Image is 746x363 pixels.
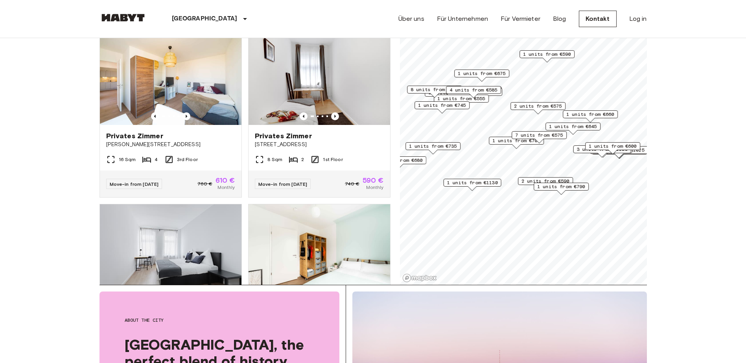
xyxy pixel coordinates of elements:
div: Map marker [585,142,640,154]
span: 1 units from €555 [437,95,485,102]
span: Move-in from [DATE] [110,181,159,187]
img: Marketing picture of unit DE-01-087-002-01H [100,204,241,299]
button: Previous image [182,112,190,120]
div: Map marker [563,110,618,123]
img: Marketing picture of unit DE-01-09-008-02Q [249,204,390,299]
div: Map marker [573,145,631,158]
img: Marketing picture of unit DE-01-074-001-01H [249,31,390,125]
span: 1 units from €675 [458,70,506,77]
a: Marketing picture of unit DE-01-007-006-04HFPrevious imagePrevious imagePrivates Zimmer[PERSON_NA... [99,30,242,198]
span: 16 Sqm [119,156,136,163]
span: 8 Sqm [267,156,283,163]
span: 1 units from €1025 [593,147,644,154]
a: Über uns [398,14,424,24]
span: Monthly [217,184,235,191]
div: Map marker [489,137,544,149]
span: 1st Floor [323,156,343,163]
div: Map marker [447,87,502,99]
span: 1 units from €1130 [447,179,497,186]
div: Map marker [407,86,462,98]
span: 760 € [197,180,212,187]
button: Previous image [300,112,308,120]
span: 740 € [345,180,359,187]
span: 2 units from €575 [514,103,562,110]
img: Marketing picture of unit DE-01-007-006-04HF [100,31,241,125]
span: 3 units from €1130 [577,146,627,153]
span: 1 units from €660 [566,111,614,118]
span: 4 units from €585 [449,86,497,93]
span: 2 [301,156,304,163]
span: 2 units from €590 [521,178,569,185]
div: Map marker [510,102,565,114]
div: Map marker [405,142,460,154]
a: Mapbox logo [402,273,437,282]
div: Map marker [446,86,501,99]
div: Map marker [518,177,573,189]
div: Map marker [414,101,470,114]
div: Map marker [446,86,501,98]
div: Map marker [545,123,600,135]
a: Für Vermieter [501,14,540,24]
button: Previous image [151,112,159,120]
span: Privates Zimmer [255,131,312,141]
span: Monthly [366,184,383,191]
a: Log in [629,14,647,24]
span: 1 units from €745 [418,102,466,109]
div: Map marker [443,179,501,191]
span: 1 units from €645 [549,123,597,130]
span: 4 [155,156,158,163]
img: Habyt [99,14,147,22]
div: Map marker [371,156,426,169]
span: 610 € [216,177,235,184]
span: 1 units from €680 [375,157,423,164]
div: Map marker [434,95,489,107]
span: 1 units from €590 [523,51,571,58]
span: 1 units from €790 [537,183,585,190]
span: 590 € [363,177,384,184]
span: Privates Zimmer [106,131,163,141]
p: [GEOGRAPHIC_DATA] [172,14,238,24]
span: 1 units from €735 [409,143,457,150]
span: About the city [125,317,314,324]
span: 8 units from €570 [411,86,459,93]
span: Move-in from [DATE] [258,181,308,187]
div: Map marker [454,70,509,82]
div: Map marker [447,88,502,100]
span: [PERSON_NAME][STREET_ADDRESS] [106,141,235,148]
div: Map marker [512,131,567,143]
button: Previous image [331,112,339,120]
a: Für Unternehmen [437,14,488,24]
span: 1 units from €600 [589,143,637,150]
span: 7 units from €575 [515,132,563,139]
a: Kontakt [579,11,617,27]
span: [STREET_ADDRESS] [255,141,384,148]
div: Map marker [534,183,589,195]
span: 3rd Floor [177,156,198,163]
div: Map marker [519,50,575,62]
a: Blog [553,14,566,24]
a: Marketing picture of unit DE-01-074-001-01HPrevious imagePrevious imagePrivates Zimmer[STREET_ADD... [248,30,390,198]
span: 1 units from €700 [492,137,540,144]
